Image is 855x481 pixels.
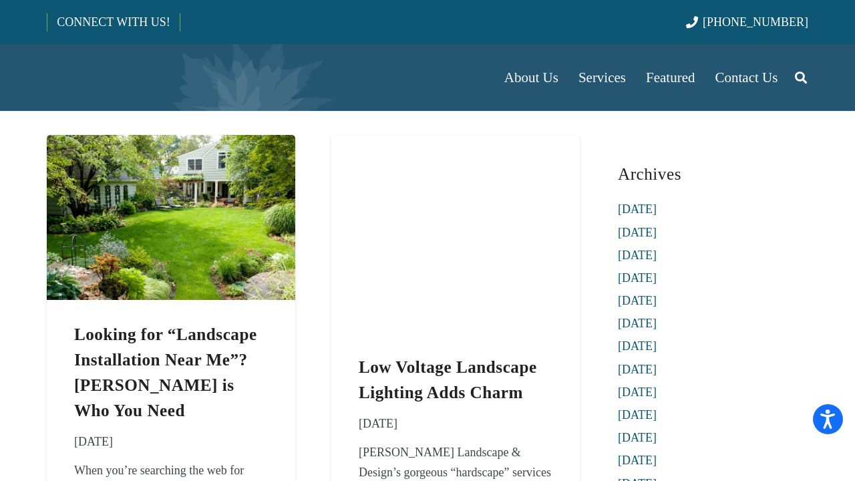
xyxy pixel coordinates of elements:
[618,363,657,376] a: [DATE]
[618,317,657,330] a: [DATE]
[646,69,695,86] span: Featured
[618,408,657,422] a: [DATE]
[618,271,657,285] a: [DATE]
[359,414,397,434] time: 16 February 2021 at 11:36:53 America/New_York
[705,44,788,111] a: Contact Us
[618,339,657,353] a: [DATE]
[618,202,657,216] a: [DATE]
[788,61,814,94] a: Search
[504,69,558,86] span: About Us
[618,294,657,307] a: [DATE]
[359,358,537,402] a: Low Voltage Landscape Lighting Adds Charm
[618,431,657,444] a: [DATE]
[494,44,568,111] a: About Us
[578,69,626,86] span: Services
[47,51,269,104] a: Borst-Logo
[47,135,295,300] img: Lush green lawn with landscaped garden, featuring a cozy seating area and decorative plants, illu...
[74,432,113,452] time: 23 February 2021 at 13:55:55 America/New_York
[618,249,657,262] a: [DATE]
[703,15,808,29] span: [PHONE_NUMBER]
[618,454,657,467] a: [DATE]
[618,159,808,189] h3: Archives
[74,325,257,419] a: Looking for “Landscape Installation Near Me”? [PERSON_NAME] is Who You Need
[568,44,636,111] a: Services
[47,6,179,38] a: CONNECT WITH US!
[686,15,808,29] a: [PHONE_NUMBER]
[47,138,295,152] a: Looking for “Landscape Installation Near Me”? Borst is Who You Need
[618,226,657,239] a: [DATE]
[636,44,705,111] a: Featured
[331,138,580,152] a: Low Voltage Landscape Lighting Adds Charm
[618,385,657,399] a: [DATE]
[715,69,778,86] span: Contact Us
